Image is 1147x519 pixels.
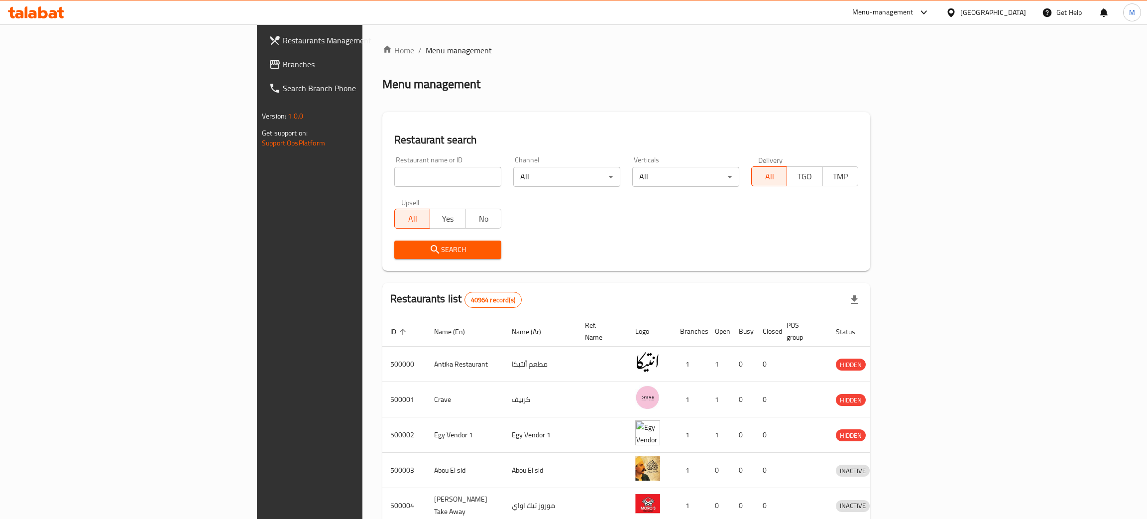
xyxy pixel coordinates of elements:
span: Search Branch Phone [283,82,441,94]
span: INACTIVE [836,465,870,477]
span: No [470,212,497,226]
th: Busy [731,316,755,347]
div: [GEOGRAPHIC_DATA] [960,7,1026,18]
span: Branches [283,58,441,70]
div: HIDDEN [836,359,866,371]
label: Delivery [758,156,783,163]
a: Restaurants Management [261,28,449,52]
div: Total records count [464,292,522,308]
span: 1.0.0 [288,110,303,123]
img: Crave [635,385,660,410]
td: 1 [672,347,707,382]
td: Abou El sid [426,453,504,488]
span: INACTIVE [836,500,870,512]
input: Search for restaurant name or ID.. [394,167,501,187]
span: Get support on: [262,127,308,139]
span: HIDDEN [836,430,866,441]
td: 0 [755,453,779,488]
div: Menu-management [852,6,914,18]
span: All [399,212,426,226]
span: POS group [787,319,816,343]
td: 0 [731,453,755,488]
span: HIDDEN [836,359,866,371]
td: مطعم أنتيكا [504,347,577,382]
td: 0 [755,417,779,453]
img: Antika Restaurant [635,350,660,375]
div: All [632,167,739,187]
td: Abou El sid [504,453,577,488]
span: Name (En) [434,326,478,338]
span: All [756,169,783,184]
a: Branches [261,52,449,76]
span: Status [836,326,868,338]
td: 0 [731,382,755,417]
span: TMP [827,169,854,184]
td: Egy Vendor 1 [504,417,577,453]
h2: Restaurant search [394,132,858,147]
th: Logo [627,316,672,347]
td: 1 [672,382,707,417]
th: Branches [672,316,707,347]
td: كرييف [504,382,577,417]
span: 40964 record(s) [465,295,521,305]
td: 0 [755,347,779,382]
span: M [1129,7,1135,18]
div: HIDDEN [836,429,866,441]
td: Crave [426,382,504,417]
td: 1 [707,417,731,453]
div: Export file [842,288,866,312]
button: All [751,166,787,186]
td: 0 [755,382,779,417]
th: Closed [755,316,779,347]
a: Search Branch Phone [261,76,449,100]
td: 1 [707,382,731,417]
td: Antika Restaurant [426,347,504,382]
img: Abou El sid [635,456,660,481]
td: 1 [672,453,707,488]
th: Open [707,316,731,347]
div: All [513,167,620,187]
nav: breadcrumb [382,44,870,56]
div: INACTIVE [836,500,870,512]
td: 1 [672,417,707,453]
a: Support.OpsPlatform [262,136,325,149]
span: Search [402,244,493,256]
button: TGO [787,166,822,186]
td: 1 [707,347,731,382]
span: Ref. Name [585,319,615,343]
span: TGO [791,169,818,184]
span: Yes [434,212,461,226]
img: Moro's Take Away [635,491,660,516]
h2: Restaurants list [390,291,522,308]
td: 0 [731,417,755,453]
span: Restaurants Management [283,34,441,46]
span: ID [390,326,409,338]
td: 0 [731,347,755,382]
label: Upsell [401,199,420,206]
img: Egy Vendor 1 [635,420,660,445]
td: Egy Vendor 1 [426,417,504,453]
span: Menu management [426,44,492,56]
div: INACTIVE [836,465,870,477]
span: Version: [262,110,286,123]
button: Yes [430,209,465,229]
span: Name (Ar) [512,326,554,338]
button: TMP [822,166,858,186]
button: No [465,209,501,229]
span: HIDDEN [836,394,866,406]
td: 0 [707,453,731,488]
button: Search [394,241,501,259]
button: All [394,209,430,229]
